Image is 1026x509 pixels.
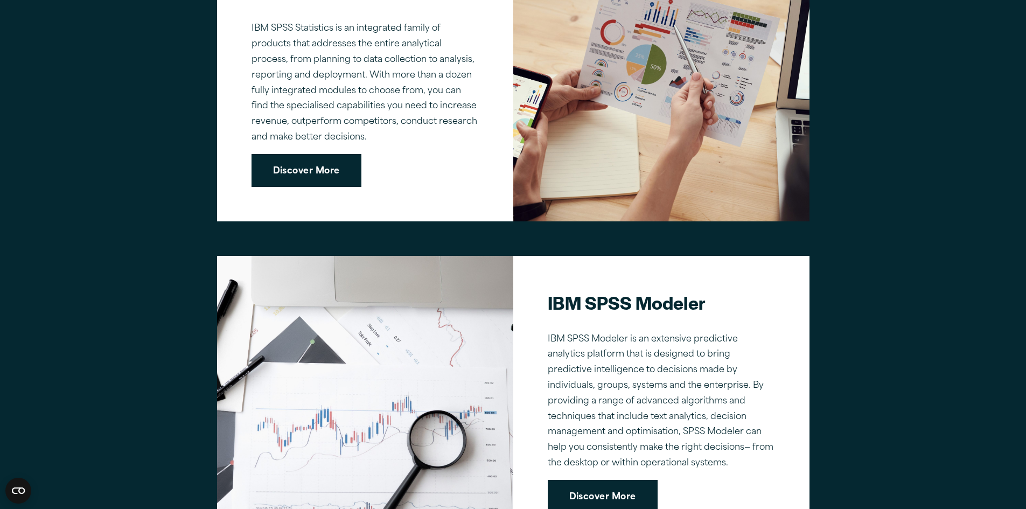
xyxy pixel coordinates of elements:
h2: IBM SPSS Modeler [548,290,775,315]
p: IBM SPSS Statistics is an integrated family of products that addresses the entire analytical proc... [252,21,479,145]
p: IBM SPSS Modeler is an extensive predictive analytics platform that is designed to bring predicti... [548,332,775,471]
button: Open CMP widget [5,478,31,504]
a: Discover More [252,154,361,187]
